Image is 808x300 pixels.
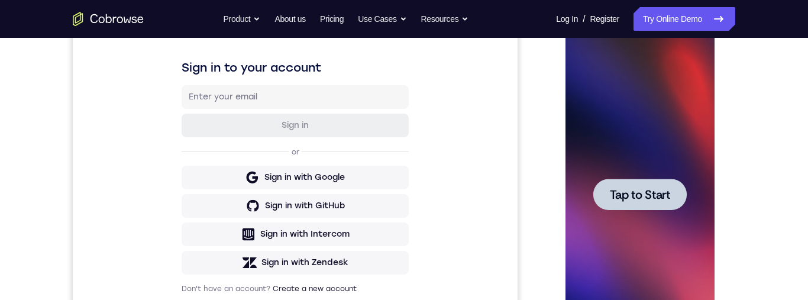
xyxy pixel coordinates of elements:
[109,136,336,159] button: Sign in
[274,7,305,31] a: About us
[37,159,130,190] button: Tap to Start
[109,216,336,240] button: Sign in with GitHub
[358,7,406,31] button: Use Cases
[109,244,336,268] button: Sign in with Intercom
[189,279,276,291] div: Sign in with Zendesk
[116,113,329,125] input: Enter your email
[634,7,735,31] a: Try Online Demo
[188,250,277,262] div: Sign in with Intercom
[590,7,619,31] a: Register
[224,7,261,31] button: Product
[109,81,336,98] h1: Sign in to your account
[73,12,144,26] a: Go to the home page
[192,193,272,205] div: Sign in with Google
[556,7,578,31] a: Log In
[216,169,229,179] p: or
[53,169,114,180] span: Tap to Start
[320,7,344,31] a: Pricing
[109,188,336,211] button: Sign in with Google
[192,222,272,234] div: Sign in with GitHub
[109,273,336,296] button: Sign in with Zendesk
[583,12,585,26] span: /
[421,7,469,31] button: Resources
